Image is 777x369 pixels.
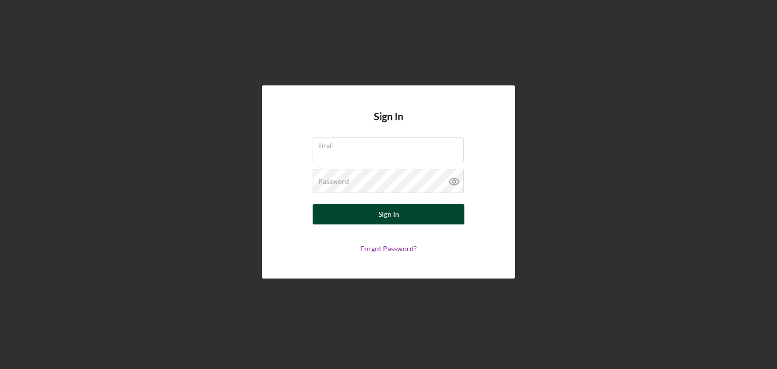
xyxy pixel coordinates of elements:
[318,177,349,186] label: Password
[360,244,417,253] a: Forgot Password?
[374,111,403,137] h4: Sign In
[318,138,464,149] label: Email
[313,204,464,224] button: Sign In
[378,204,399,224] div: Sign In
